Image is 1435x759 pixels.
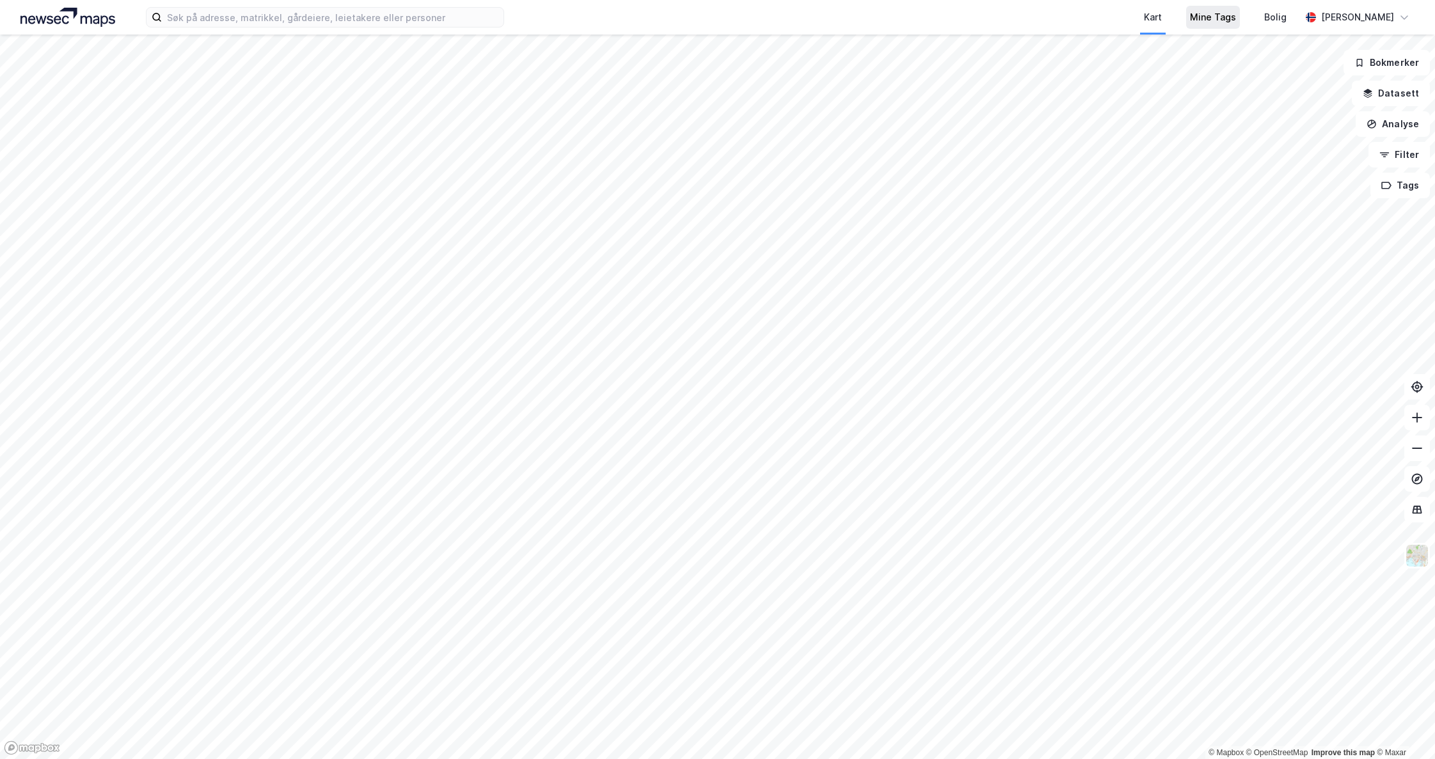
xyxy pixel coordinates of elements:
img: logo.a4113a55bc3d86da70a041830d287a7e.svg [20,8,115,27]
div: Kart [1144,10,1162,25]
input: Søk på adresse, matrikkel, gårdeiere, leietakere eller personer [162,8,503,27]
div: Kontrollprogram for chat [1371,698,1435,759]
iframe: Chat Widget [1371,698,1435,759]
div: Bolig [1264,10,1287,25]
div: Mine Tags [1190,10,1236,25]
div: [PERSON_NAME] [1321,10,1394,25]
